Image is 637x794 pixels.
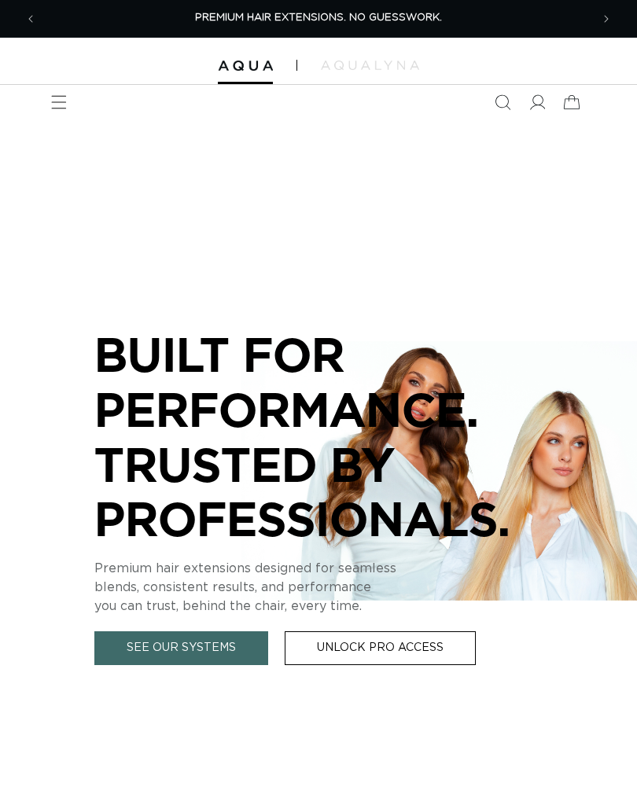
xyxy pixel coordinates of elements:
img: Aqua Hair Extensions [218,61,273,72]
a: See Our Systems [94,631,268,665]
p: Premium hair extensions designed for seamless blends, consistent results, and performance you can... [94,559,543,616]
img: aqualyna.com [321,61,419,70]
button: Next announcement [589,2,624,36]
span: PREMIUM HAIR EXTENSIONS. NO GUESSWORK. [195,13,442,23]
summary: Menu [42,85,76,119]
p: BUILT FOR PERFORMANCE. TRUSTED BY PROFESSIONALS. [94,327,543,546]
summary: Search [485,85,520,119]
a: Unlock Pro Access [285,631,476,665]
button: Previous announcement [13,2,48,36]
